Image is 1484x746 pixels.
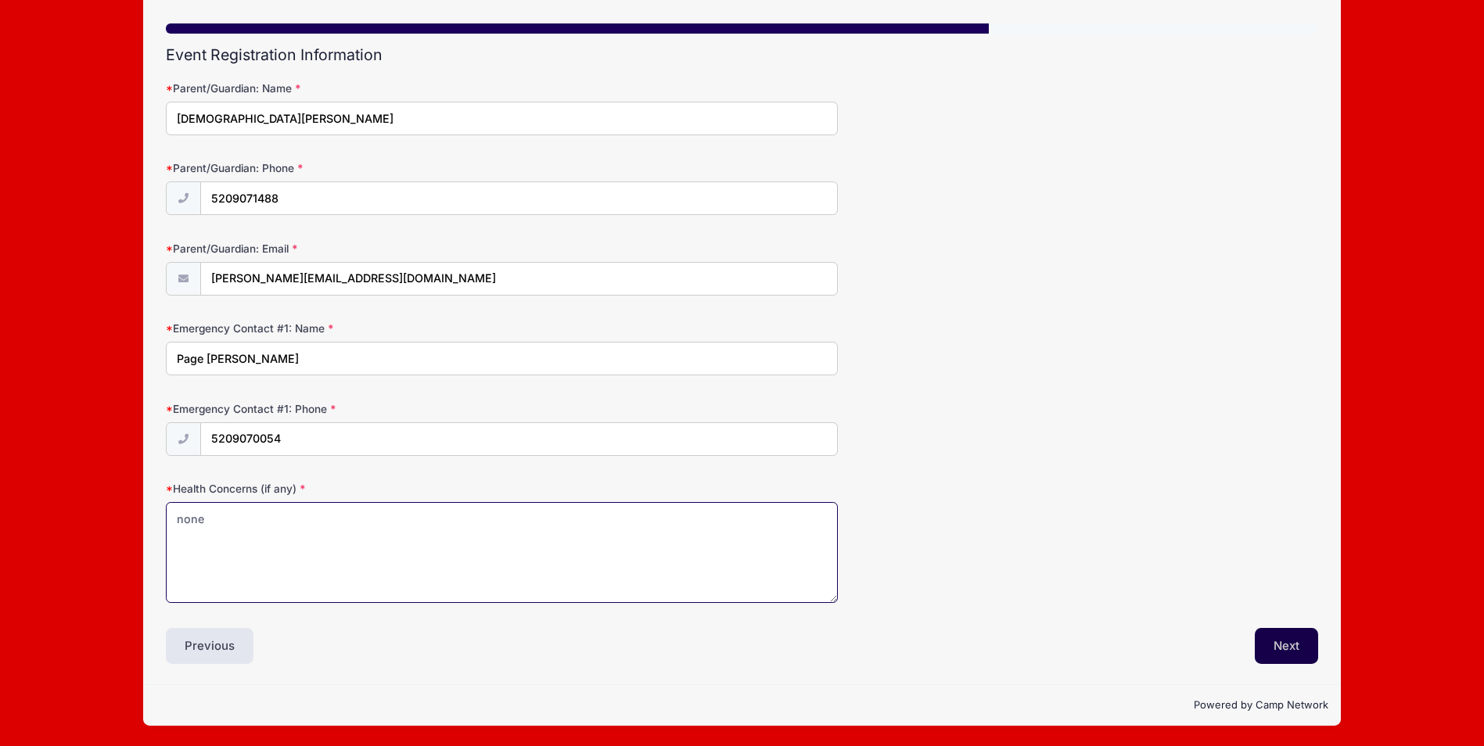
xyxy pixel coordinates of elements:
[1255,628,1318,664] button: Next
[156,698,1328,713] p: Powered by Camp Network
[200,181,839,215] input: (xxx) xxx-xxxx
[166,160,550,176] label: Parent/Guardian: Phone
[200,422,839,456] input: (xxx) xxx-xxxx
[166,81,550,96] label: Parent/Guardian: Name
[166,241,550,256] label: Parent/Guardian: Email
[166,46,1317,64] h2: Event Registration Information
[166,401,550,417] label: Emergency Contact #1: Phone
[166,502,838,603] textarea: none
[166,481,550,497] label: Health Concerns (if any)
[166,321,550,336] label: Emergency Contact #1: Name
[200,262,839,296] input: email@email.com
[166,628,253,664] button: Previous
